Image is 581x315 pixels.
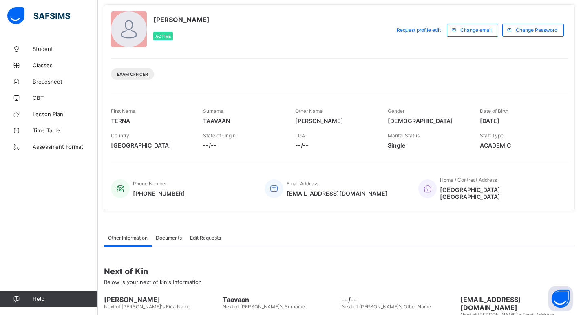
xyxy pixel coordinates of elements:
[203,108,223,114] span: Surname
[388,142,468,149] span: Single
[388,117,468,124] span: [DEMOGRAPHIC_DATA]
[153,15,210,24] span: [PERSON_NAME]
[287,190,388,197] span: [EMAIL_ADDRESS][DOMAIN_NAME]
[295,108,323,114] span: Other Name
[388,132,420,139] span: Marital Status
[388,108,404,114] span: Gender
[223,295,337,304] span: Taavaan
[33,95,98,101] span: CBT
[287,181,318,187] span: Email Address
[203,142,283,149] span: --/--
[295,132,305,139] span: LGA
[7,7,70,24] img: safsims
[203,132,236,139] span: State of Origin
[223,304,305,310] span: Next of [PERSON_NAME]'s Surname
[111,117,191,124] span: TERNA
[111,142,191,149] span: [GEOGRAPHIC_DATA]
[548,286,573,311] button: Open asap
[104,267,575,276] span: Next of Kin
[156,235,182,241] span: Documents
[104,279,202,285] span: Below is your next of kin's Information
[440,186,560,200] span: [GEOGRAPHIC_DATA] [GEOGRAPHIC_DATA]
[342,295,456,304] span: --/--
[104,295,219,304] span: [PERSON_NAME]
[104,304,190,310] span: Next of [PERSON_NAME]'s First Name
[33,295,97,302] span: Help
[480,108,508,114] span: Date of Birth
[480,117,560,124] span: [DATE]
[295,117,375,124] span: [PERSON_NAME]
[460,27,492,33] span: Change email
[133,181,167,187] span: Phone Number
[295,142,375,149] span: --/--
[480,132,504,139] span: Staff Type
[33,62,98,68] span: Classes
[397,27,441,33] span: Request profile edit
[33,127,98,134] span: Time Table
[108,235,148,241] span: Other Information
[111,108,135,114] span: First Name
[33,143,98,150] span: Assessment Format
[203,117,283,124] span: TAAVAAN
[460,295,575,312] span: [EMAIL_ADDRESS][DOMAIN_NAME]
[190,235,221,241] span: Edit Requests
[33,78,98,85] span: Broadsheet
[111,132,129,139] span: Country
[155,34,171,39] span: Active
[342,304,431,310] span: Next of [PERSON_NAME]'s Other Name
[480,142,560,149] span: ACADEMIC
[440,177,497,183] span: Home / Contract Address
[33,111,98,117] span: Lesson Plan
[33,46,98,52] span: Student
[516,27,557,33] span: Change Password
[133,190,185,197] span: [PHONE_NUMBER]
[117,72,148,77] span: Exam Officer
